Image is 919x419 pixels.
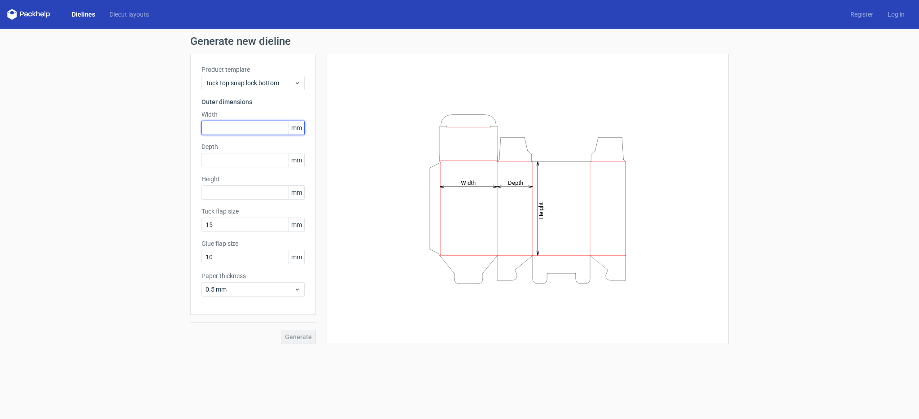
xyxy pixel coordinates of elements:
[201,97,305,106] h3: Outer dimensions
[206,285,294,294] span: 0.5 mm
[206,79,294,87] span: Tuck top snap lock bottom
[289,186,304,199] span: mm
[289,121,304,135] span: mm
[289,153,304,167] span: mm
[201,271,305,280] label: Paper thickness
[538,202,544,218] tspan: Height
[461,179,476,186] tspan: Width
[201,175,305,183] label: Height
[201,207,305,216] label: Tuck flap size
[65,10,102,19] a: Dielines
[201,142,305,151] label: Depth
[880,10,912,19] a: Log in
[201,239,305,248] label: Glue flap size
[201,65,305,74] label: Product template
[102,10,156,19] a: Diecut layouts
[190,36,729,47] h1: Generate new dieline
[289,218,304,231] span: mm
[289,250,304,264] span: mm
[508,179,523,186] tspan: Depth
[201,110,305,119] label: Width
[843,10,880,19] a: Register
